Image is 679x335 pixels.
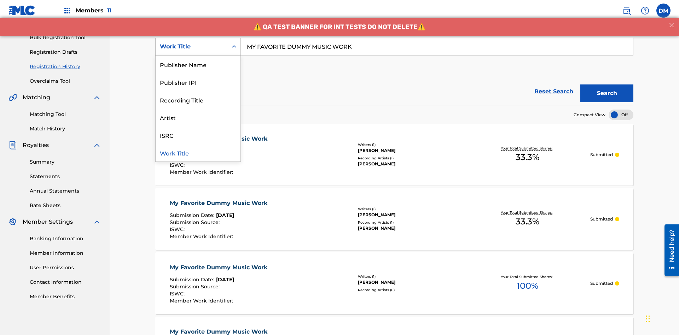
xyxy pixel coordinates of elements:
[358,279,465,286] div: [PERSON_NAME]
[358,212,465,218] div: [PERSON_NAME]
[170,290,186,297] span: ISWC :
[358,220,465,225] div: Recording Artists ( 1 )
[574,112,605,118] span: Compact View
[254,5,425,13] span: ⚠️ QA TEST BANNER FOR INT TESTS DO NOT DELETE⚠️
[8,218,17,226] img: Member Settings
[170,199,271,207] div: My Favorite Dummy Music Work
[358,206,465,212] div: Writers ( 1 )
[156,108,240,126] div: Artist
[155,38,633,106] form: Search Form
[170,283,221,290] span: Submission Source :
[23,141,49,149] span: Royalties
[358,161,465,167] div: [PERSON_NAME]
[156,144,240,161] div: Work Title
[170,263,271,272] div: My Favorite Dummy Music Work
[646,308,650,329] div: Drag
[93,218,101,226] img: expand
[23,93,50,102] span: Matching
[30,293,101,300] a: Member Benefits
[30,77,101,85] a: Overclaims Tool
[93,141,101,149] img: expand
[590,152,613,158] p: Submitted
[8,5,36,16] img: MLC Logo
[30,34,101,41] a: Bulk Registration Tool
[30,125,101,133] a: Match History
[170,219,221,225] span: Submission Source :
[93,93,101,102] img: expand
[76,6,111,14] span: Members
[638,4,652,18] div: Help
[156,91,240,108] div: Recording Title
[30,48,101,56] a: Registration Drafts
[358,287,465,293] div: Recording Artists ( 0 )
[170,212,216,218] span: Submission Date :
[170,298,235,304] span: Member Work Identifier :
[155,252,633,314] a: My Favorite Dummy Music WorkSubmission Date:[DATE]Submission Source:ISWC:Member Work Identifier:W...
[156,73,240,91] div: Publisher IPI
[30,264,101,271] a: User Permissions
[516,215,539,228] span: 33.3 %
[30,187,101,195] a: Annual Statements
[160,42,224,51] div: Work Title
[656,4,671,18] div: User Menu
[358,225,465,231] div: [PERSON_NAME]
[8,93,17,102] img: Matching
[501,274,554,280] p: Your Total Submitted Shares:
[358,155,465,161] div: Recording Artists ( 1 )
[63,6,71,15] img: Top Rightsholders
[30,249,101,257] a: Member Information
[170,162,186,168] span: ISWC :
[155,188,633,250] a: My Favorite Dummy Music WorkSubmission Date:[DATE]Submission Source:ISWC:Member Work Identifier:W...
[155,124,633,186] a: My Favorite Dummy Music WorkSubmission Date:[DATE]Submission Source:ISWC:Member Work Identifier:W...
[30,111,101,118] a: Matching Tool
[501,210,554,215] p: Your Total Submitted Shares:
[358,142,465,147] div: Writers ( 1 )
[580,84,633,102] button: Search
[516,151,539,164] span: 33.3 %
[30,173,101,180] a: Statements
[30,158,101,166] a: Summary
[30,278,101,286] a: Contact Information
[216,276,234,283] span: [DATE]
[107,7,111,14] span: 11
[659,222,679,280] iframe: Resource Center
[23,218,73,226] span: Member Settings
[156,126,240,144] div: ISRC
[531,84,577,99] a: Reset Search
[517,280,538,292] span: 100 %
[8,141,17,149] img: Royalties
[170,276,216,283] span: Submission Date :
[501,146,554,151] p: Your Total Submitted Shares:
[156,55,240,73] div: Publisher Name
[590,216,613,222] p: Submitted
[590,280,613,287] p: Submitted
[358,147,465,154] div: [PERSON_NAME]
[170,169,235,175] span: Member Work Identifier :
[216,212,234,218] span: [DATE]
[30,63,101,70] a: Registration History
[644,301,679,335] iframe: Chat Widget
[30,202,101,209] a: Rate Sheets
[170,233,235,240] span: Member Work Identifier :
[641,6,649,15] img: help
[170,226,186,233] span: ISWC :
[622,6,631,15] img: search
[620,4,634,18] a: Public Search
[358,274,465,279] div: Writers ( 1 )
[30,235,101,242] a: Banking Information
